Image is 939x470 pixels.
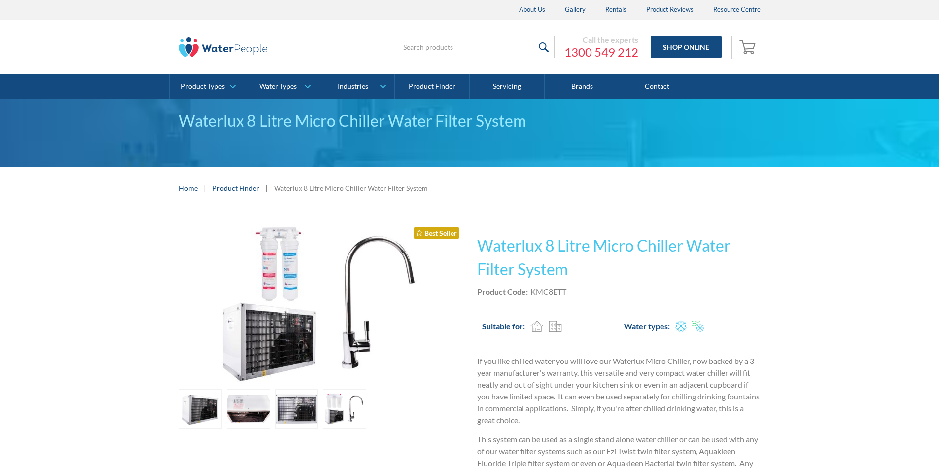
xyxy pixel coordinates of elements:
[227,389,270,429] a: open lightbox
[338,82,368,91] div: Industries
[564,45,638,60] a: 1300 549 212
[477,287,528,296] strong: Product Code:
[564,35,638,45] div: Call the experts
[397,36,555,58] input: Search products
[179,224,462,384] a: open lightbox
[264,182,269,194] div: |
[181,82,225,91] div: Product Types
[395,74,470,99] a: Product Finder
[477,234,761,281] h1: Waterlux 8 Litre Micro Chiller Water Filter System
[170,74,244,99] a: Product Types
[482,321,525,332] h2: Suitable for:
[179,183,198,193] a: Home
[620,74,695,99] a: Contact
[212,183,259,193] a: Product Finder
[179,37,268,57] img: The Water People
[624,321,670,332] h2: Water types:
[259,82,297,91] div: Water Types
[414,227,459,239] div: Best Seller
[179,109,761,133] div: Waterlux 8 Litre Micro Chiller Water Filter System
[477,355,761,426] p: If you like chilled water you will love our Waterlux Micro Chiller, now backed by a 3-year manufa...
[319,74,394,99] a: Industries
[203,182,208,194] div: |
[737,36,761,59] a: Open cart
[545,74,620,99] a: Brands
[244,74,319,99] a: Water Types
[179,389,222,429] a: open lightbox
[530,286,566,298] div: KMC8ETT
[323,389,366,429] a: open lightbox
[275,389,318,429] a: open lightbox
[274,183,428,193] div: Waterlux 8 Litre Micro Chiller Water Filter System
[201,224,440,384] img: Waterlux 8 Litre Micro Chiller Water Filter System
[739,39,758,55] img: shopping cart
[651,36,722,58] a: Shop Online
[470,74,545,99] a: Servicing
